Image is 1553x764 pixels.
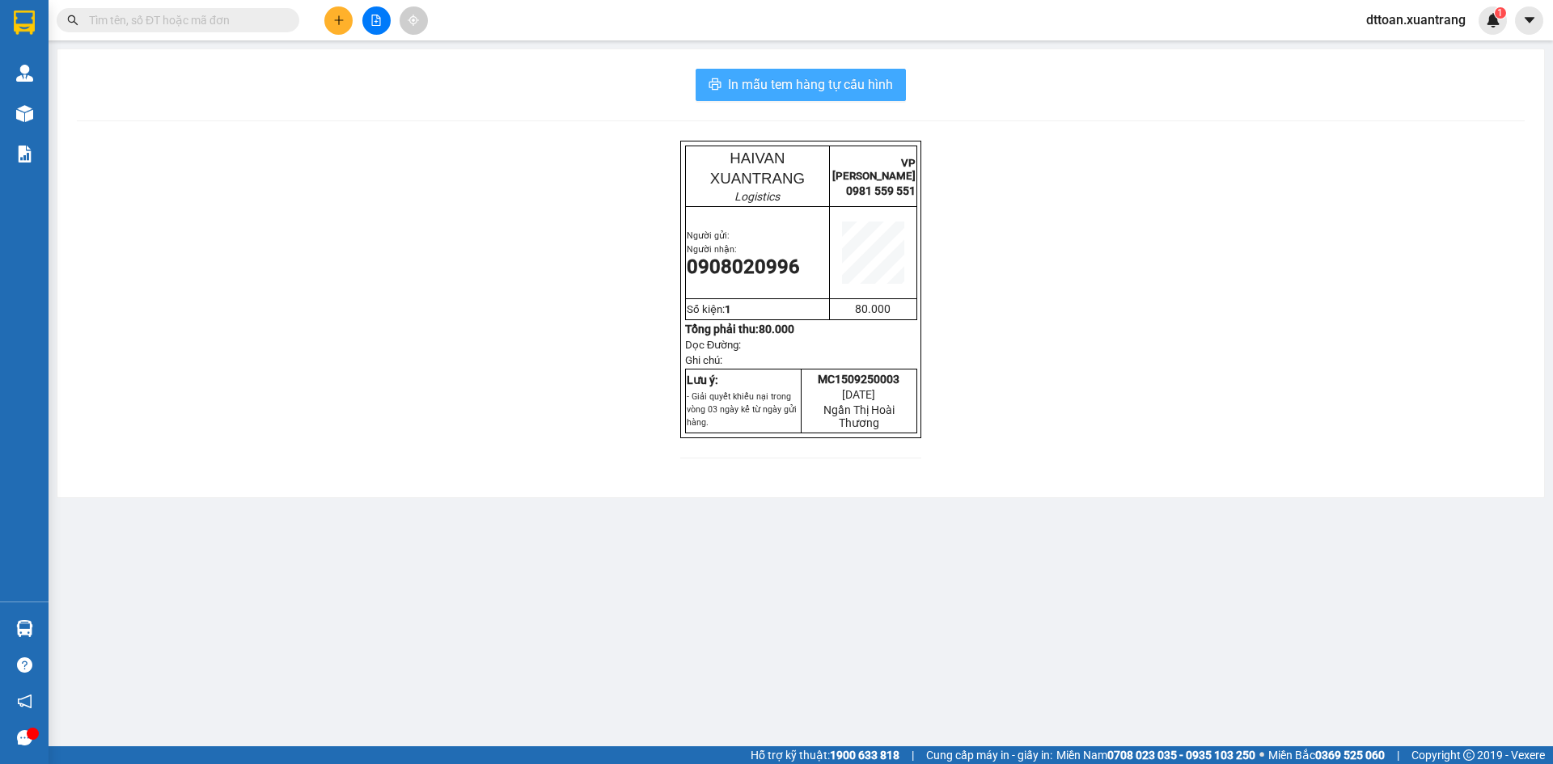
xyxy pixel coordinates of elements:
[685,323,794,336] strong: Tổng phải thu:
[1515,6,1543,35] button: caret-down
[362,6,391,35] button: file-add
[1522,13,1537,27] span: caret-down
[16,65,33,82] img: warehouse-icon
[730,150,785,167] span: HAIVAN
[16,620,33,637] img: warehouse-icon
[710,170,805,187] span: XUANTRANG
[1463,749,1475,761] span: copyright
[912,746,914,764] span: |
[687,374,718,386] strong: Lưu ý:
[1495,7,1506,19] sup: 1
[687,255,800,278] span: 0908020996
[734,190,780,203] em: Logistics
[14,11,35,35] img: logo-vxr
[16,105,33,122] img: warehouse-icon
[324,6,353,35] button: plus
[823,403,895,429] span: Ngần Thị Hoài Thương
[1315,749,1385,762] strong: 0369 525 060
[696,69,906,101] button: printerIn mẫu tem hàng tự cấu hình
[1107,749,1255,762] strong: 0708 023 035 - 0935 103 250
[1353,10,1479,30] span: dttoan.xuantrang
[67,15,78,26] span: search
[728,74,893,95] span: In mẫu tem hàng tự cấu hình
[370,15,382,26] span: file-add
[89,11,280,29] input: Tìm tên, số ĐT hoặc mã đơn
[1497,7,1503,19] span: 1
[687,391,797,428] span: - Giải quyết khiếu nại trong vòng 03 ngày kể từ ngày gửi hàng.
[842,388,875,401] span: [DATE]
[17,730,32,745] span: message
[926,746,1052,764] span: Cung cấp máy in - giấy in:
[1056,746,1255,764] span: Miền Nam
[16,146,33,163] img: solution-icon
[17,657,32,673] span: question-circle
[830,749,899,762] strong: 1900 633 818
[818,373,899,386] span: MC1509250003
[687,230,730,241] span: Người gửi:
[1486,13,1500,27] img: icon-new-feature
[687,244,737,255] span: Người nhận:
[846,184,916,197] span: 0981 559 551
[687,303,731,315] span: Số kiện:
[17,694,32,709] span: notification
[333,15,345,26] span: plus
[1397,746,1399,764] span: |
[709,78,721,93] span: printer
[725,303,731,315] span: 1
[1259,752,1264,758] span: ⚪️
[855,302,891,315] span: 80.000
[685,339,742,351] span: Dọc Đường:
[832,157,916,182] span: VP [PERSON_NAME]
[685,354,722,366] span: Ghi chú:
[1268,746,1385,764] span: Miền Bắc
[400,6,428,35] button: aim
[408,15,419,26] span: aim
[751,746,899,764] span: Hỗ trợ kỹ thuật:
[759,323,794,336] span: 80.000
